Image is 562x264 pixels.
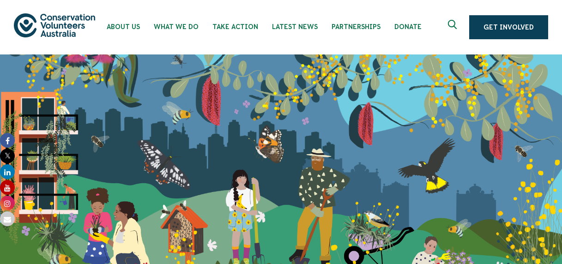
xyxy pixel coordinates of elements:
a: Get Involved [469,15,548,39]
span: Expand search box [448,20,459,35]
img: logo.svg [14,13,95,37]
span: What We Do [154,23,199,30]
span: Partnerships [332,23,381,30]
span: Take Action [212,23,258,30]
span: Donate [394,23,422,30]
span: Latest News [272,23,318,30]
button: Expand search box Close search box [442,16,465,38]
span: About Us [107,23,140,30]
